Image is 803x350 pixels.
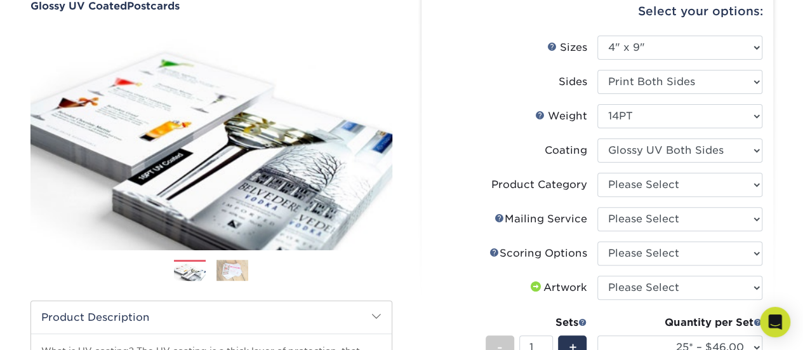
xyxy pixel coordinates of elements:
div: Mailing Service [494,212,587,227]
img: Glossy UV Coated 01 [30,13,392,264]
h2: Product Description [31,301,392,333]
div: Quantity per Set [597,315,762,330]
div: Artwork [528,280,587,295]
div: Sizes [547,40,587,55]
div: Coating [545,143,587,158]
img: Postcards 01 [174,260,206,283]
div: Scoring Options [489,246,587,261]
div: Product Category [491,177,587,192]
div: Sides [559,74,587,90]
img: Postcards 02 [216,259,248,281]
div: Open Intercom Messenger [760,307,790,337]
div: Weight [535,109,587,124]
div: Sets [486,315,587,330]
